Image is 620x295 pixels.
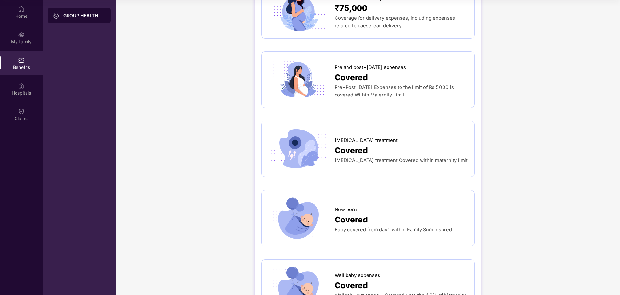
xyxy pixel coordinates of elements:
[335,85,454,98] span: Pre-Post [DATE] Expenses to the limit of Rs 5000 is covered Within Maternity Limit
[18,108,25,115] img: svg+xml;base64,PHN2ZyBpZD0iQ2xhaW0iIHhtbG5zPSJodHRwOi8vd3d3LnczLm9yZy8yMDAwL3N2ZyIgd2lkdGg9IjIwIi...
[335,206,357,213] span: New born
[335,137,398,144] span: [MEDICAL_DATA] treatment
[268,58,329,101] img: icon
[335,279,368,292] span: Covered
[335,213,368,226] span: Covered
[18,31,25,38] img: svg+xml;base64,PHN2ZyB3aWR0aD0iMjAiIGhlaWdodD0iMjAiIHZpZXdCb3g9IjAgMCAyMCAyMCIgZmlsbD0ibm9uZSIgeG...
[268,128,329,170] img: icon
[335,15,455,28] span: Coverage for delivery expenses, including expenses related to caeserean delivery.
[335,144,368,157] span: Covered
[335,2,367,15] span: ₹75,000
[335,227,452,233] span: Baby covered from day1 within Family Sum Insured
[18,57,25,63] img: svg+xml;base64,PHN2ZyBpZD0iQmVuZWZpdHMiIHhtbG5zPSJodHRwOi8vd3d3LnczLm9yZy8yMDAwL3N2ZyIgd2lkdGg9Ij...
[335,272,380,279] span: Well baby expenses
[63,12,105,19] div: GROUP HEALTH INSURANCE
[53,13,59,19] img: svg+xml;base64,PHN2ZyB3aWR0aD0iMjAiIGhlaWdodD0iMjAiIHZpZXdCb3g9IjAgMCAyMCAyMCIgZmlsbD0ibm9uZSIgeG...
[18,6,25,12] img: svg+xml;base64,PHN2ZyBpZD0iSG9tZSIgeG1sbnM9Imh0dHA6Ly93d3cudzMub3JnLzIwMDAvc3ZnIiB3aWR0aD0iMjAiIG...
[18,83,25,89] img: svg+xml;base64,PHN2ZyBpZD0iSG9zcGl0YWxzIiB4bWxucz0iaHR0cDovL3d3dy53My5vcmcvMjAwMC9zdmciIHdpZHRoPS...
[335,71,368,84] span: Covered
[268,197,329,240] img: icon
[335,157,468,163] span: [MEDICAL_DATA] treatment Covered within maternity limit
[335,64,406,71] span: Pre and post-[DATE] expenses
